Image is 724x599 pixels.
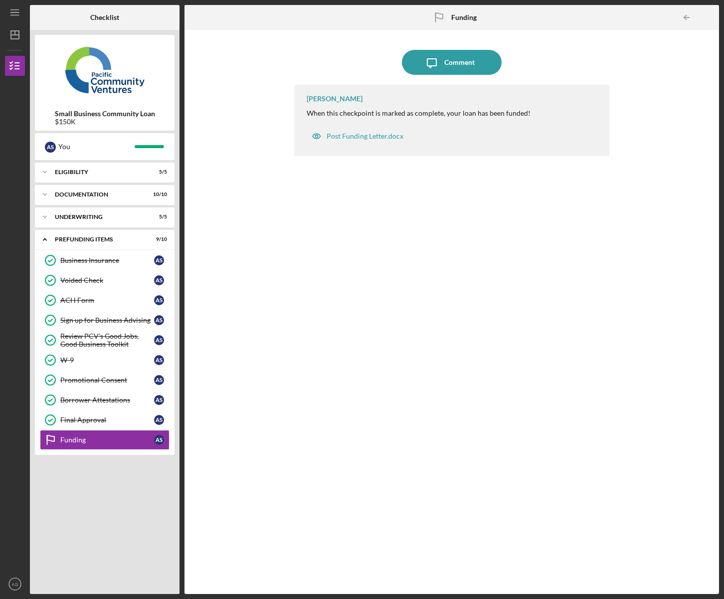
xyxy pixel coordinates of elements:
a: FundingAS [40,430,170,450]
a: Sign up for Business AdvisingAS [40,310,170,330]
div: [PERSON_NAME] [307,95,362,103]
div: $150K [55,118,155,126]
a: ACH FormAS [40,290,170,310]
div: A S [154,395,164,405]
div: Documentation [55,192,142,198]
button: Comment [402,50,502,75]
a: Business InsuranceAS [40,250,170,270]
div: ACH Form [60,296,154,304]
div: Funding [60,436,154,444]
div: A S [154,255,164,265]
a: Final ApprovalAS [40,410,170,430]
div: Underwriting [55,214,142,220]
div: 10 / 10 [149,192,167,198]
div: Sign up for Business Advising [60,316,154,324]
div: Voided Check [60,276,154,284]
div: A S [154,315,164,325]
div: A S [45,142,56,153]
div: A S [154,435,164,445]
a: Promotional ConsentAS [40,370,170,390]
a: Review PCV's Good Jobs, Good Business ToolkitAS [40,330,170,350]
div: A S [154,375,164,385]
b: Funding [451,13,477,21]
div: Business Insurance [60,256,154,264]
p: When this checkpoint is marked as complete, your loan has been funded! [307,108,531,119]
a: Voided CheckAS [40,270,170,290]
a: W-9AS [40,350,170,370]
div: W-9 [60,356,154,364]
text: AS [12,582,18,587]
a: Borrower AttestationsAS [40,390,170,410]
div: Comment [444,50,475,75]
div: You [58,138,135,155]
div: A S [154,275,164,285]
div: A S [154,415,164,425]
div: A S [154,335,164,345]
button: AS [5,574,25,594]
button: Post Funding Letter.docx [307,126,408,146]
div: Eligibility [55,169,142,175]
div: 5 / 5 [149,214,167,220]
div: A S [154,355,164,365]
div: 5 / 5 [149,169,167,175]
div: Borrower Attestations [60,396,154,404]
div: Post Funding Letter.docx [327,132,403,140]
div: 9 / 10 [149,236,167,242]
div: Promotional Consent [60,376,154,384]
b: Checklist [90,13,119,21]
div: A S [154,295,164,305]
div: Final Approval [60,416,154,424]
div: Review PCV's Good Jobs, Good Business Toolkit [60,332,154,348]
img: Product logo [35,40,175,100]
b: Small Business Community Loan [55,110,155,118]
div: Prefunding Items [55,236,142,242]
